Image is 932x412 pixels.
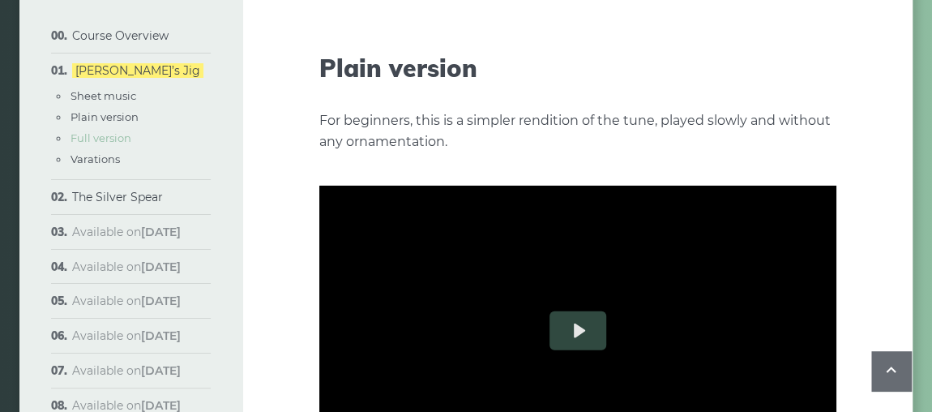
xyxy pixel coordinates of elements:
a: The Silver Spear [72,190,163,204]
strong: [DATE] [141,225,181,239]
a: Sheet music [71,89,136,102]
h2: Plain version [319,54,836,83]
a: Full version [71,131,131,144]
strong: [DATE] [141,294,181,308]
span: Available on [72,363,181,378]
a: Varations [71,152,120,165]
span: Available on [72,328,181,343]
strong: [DATE] [141,363,181,378]
span: Available on [72,225,181,239]
a: Plain version [71,110,139,123]
strong: [DATE] [141,260,181,274]
strong: [DATE] [141,328,181,343]
a: Course Overview [72,28,169,43]
a: [PERSON_NAME]’s Jig [72,63,203,78]
p: For beginners, this is a simpler rendition of the tune, played slowly and without any ornamentation. [319,110,836,152]
span: Available on [72,260,181,274]
span: Available on [72,294,181,308]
